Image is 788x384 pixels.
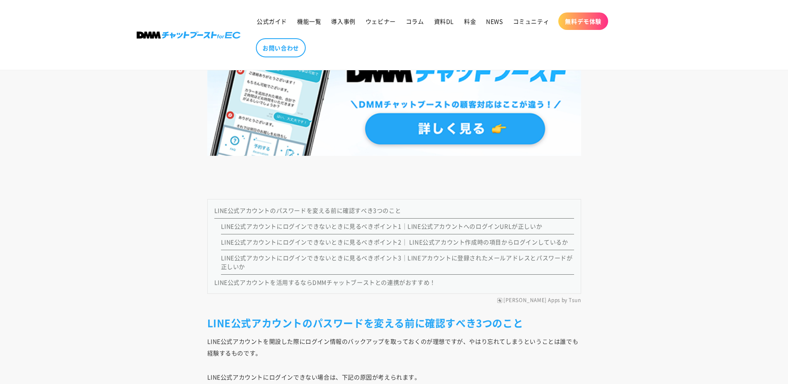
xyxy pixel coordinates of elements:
[366,17,396,25] span: ウェビナー
[214,206,401,214] a: LINE公式アカウントのパスワードを変える前に確認すべき3つのこと
[464,17,476,25] span: 料金
[562,297,567,304] span: by
[207,316,581,329] h2: LINE公式アカウントのパスワードを変える前に確認すべき3つのこと
[406,17,424,25] span: コラム
[497,298,502,303] img: RuffRuff Apps
[331,17,355,25] span: 導入事例
[429,12,459,30] a: 資料DL
[137,32,241,39] img: 株式会社DMM Boost
[503,297,560,304] a: [PERSON_NAME] Apps
[508,12,555,30] a: コミュニティ
[486,17,503,25] span: NEWS
[207,13,581,156] img: DMMチャットブーストforEC
[558,12,608,30] a: 無料デモ体験
[569,297,581,304] a: Tsun
[513,17,550,25] span: コミュニティ
[326,12,360,30] a: 導入事例
[221,238,568,246] a: LINE公式アカウントにログインできないときに見るべきポイント2｜ LINE公式アカウント作成時の項目からログインしているか
[361,12,401,30] a: ウェビナー
[221,222,543,230] a: LINE公式アカウントにログインできないときに見るべきポイント1｜LINE公式アカウントへのログインURLが正しいか
[207,335,581,359] p: LINE公式アカウントを開設した際にログイン情報のバックアップを取っておくのが理想ですが、やはり忘れてしまうということは誰でも経験するものです。
[292,12,326,30] a: 機能一覧
[401,12,429,30] a: コラム
[434,17,454,25] span: 資料DL
[252,12,292,30] a: 公式ガイド
[297,17,321,25] span: 機能一覧
[481,12,508,30] a: NEWS
[221,254,573,271] a: LINE公式アカウントにログインできないときに見るべきポイント3｜LINEアカウントに登録されたメールアドレスとパスワードが正しいか
[459,12,481,30] a: 料金
[263,44,299,52] span: お問い合わせ
[257,17,287,25] span: 公式ガイド
[256,38,306,57] a: お問い合わせ
[565,17,601,25] span: 無料デモ体験
[214,278,436,286] a: LINE公式アカウントを活用するならDMMチャットブーストとの連携がおすすめ！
